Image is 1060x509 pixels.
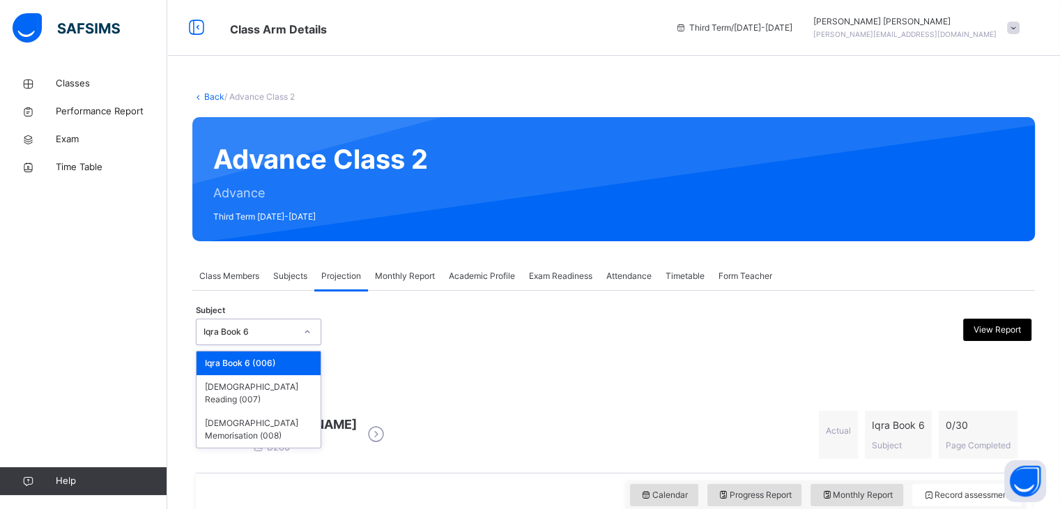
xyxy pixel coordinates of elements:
span: Form Teacher [719,270,772,282]
div: [DEMOGRAPHIC_DATA] Reading (007) [197,375,321,411]
span: Performance Report [56,105,167,119]
span: [PERSON_NAME] [PERSON_NAME] [813,15,997,28]
span: Calendar [640,489,688,501]
span: View Report [974,324,1021,336]
span: Timetable [666,270,705,282]
a: Back [204,91,224,102]
span: Subject [196,305,225,317]
span: Monthly Report [821,489,893,501]
span: session/term information [675,22,792,34]
span: / Advance Class 2 [224,91,295,102]
span: Subjects [273,270,307,282]
span: Actual [826,425,851,436]
span: Exam [56,132,167,146]
span: Time Table [56,160,167,174]
span: Subject [872,440,902,450]
button: Open asap [1004,460,1046,502]
span: Page Completed [946,440,1011,450]
span: Monthly Report [375,270,435,282]
span: Progress Report [718,489,792,501]
span: Help [56,474,167,488]
span: 0 / 30 [946,418,1011,432]
div: [DEMOGRAPHIC_DATA] Memorisation (008) [197,411,321,448]
div: Hafiz IbrahimAli [806,15,1027,40]
div: Iqra Book 6 [203,326,295,338]
span: Academic Profile [449,270,515,282]
span: Classes [56,77,167,91]
img: safsims [13,13,120,43]
span: Record assessment [923,489,1011,501]
div: Iqra Book 6 (006) [197,351,321,375]
span: Class Arm Details [230,22,327,36]
span: Attendance [606,270,652,282]
span: [PERSON_NAME][EMAIL_ADDRESS][DOMAIN_NAME] [813,30,997,38]
span: Exam Readiness [529,270,592,282]
span: Class Members [199,270,259,282]
span: Iqra Book 6 [872,418,925,432]
span: Projection [321,270,361,282]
